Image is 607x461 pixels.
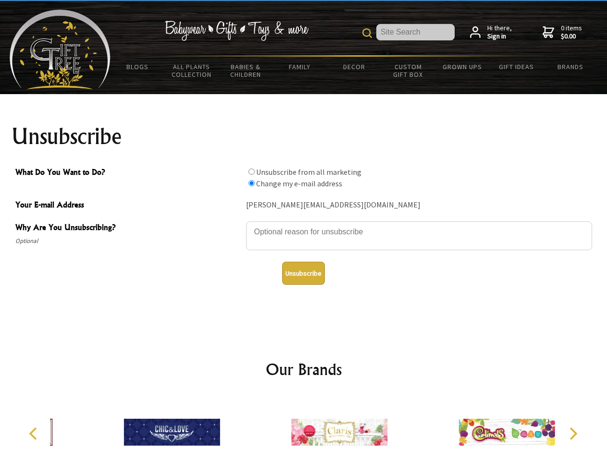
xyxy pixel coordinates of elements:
[15,221,241,235] span: Why Are You Unsubscribing?
[246,221,592,250] textarea: Why Are You Unsubscribing?
[12,125,596,148] h1: Unsubscribe
[248,169,255,175] input: What Do You Want to Do?
[561,24,582,41] span: 0 items
[282,262,325,285] button: Unsubscribe
[470,24,512,41] a: Hi there,Sign in
[362,28,372,38] img: product search
[219,57,273,85] a: Babies & Children
[489,57,544,77] a: Gift Ideas
[562,423,583,444] button: Next
[19,358,588,381] h2: Our Brands
[111,57,165,77] a: BLOGS
[15,166,241,180] span: What Do You Want to Do?
[487,32,512,41] strong: Sign in
[376,24,455,40] input: Site Search
[10,10,111,89] img: Babyware - Gifts - Toys and more...
[15,235,241,247] span: Optional
[327,57,381,77] a: Decor
[381,57,435,85] a: Custom Gift Box
[256,167,361,177] label: Unsubscribe from all marketing
[15,199,241,213] span: Your E-mail Address
[543,24,582,41] a: 0 items$0.00
[487,24,512,41] span: Hi there,
[164,21,309,41] img: Babywear - Gifts - Toys & more
[24,423,45,444] button: Previous
[165,57,219,85] a: All Plants Collection
[246,198,592,213] div: [PERSON_NAME][EMAIL_ADDRESS][DOMAIN_NAME]
[248,180,255,186] input: What Do You Want to Do?
[561,32,582,41] strong: $0.00
[273,57,327,77] a: Family
[256,179,342,188] label: Change my e-mail address
[435,57,489,77] a: Grown Ups
[544,57,598,77] a: Brands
